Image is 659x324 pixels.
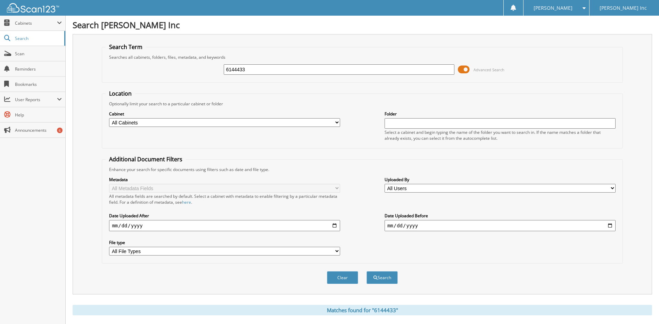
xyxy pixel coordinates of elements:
[106,167,619,172] div: Enhance your search for specific documents using filters such as date and file type.
[109,177,340,183] label: Metadata
[15,97,57,103] span: User Reports
[73,305,652,315] div: Matches found for "6144433"
[109,111,340,117] label: Cabinet
[7,3,59,13] img: scan123-logo-white.svg
[473,67,504,72] span: Advanced Search
[106,101,619,107] div: Optionally limit your search to a particular cabinet or folder
[106,90,135,97] legend: Location
[109,213,340,219] label: Date Uploaded After
[106,155,186,163] legend: Additional Document Filters
[15,127,62,133] span: Announcements
[182,199,191,205] a: here
[385,213,616,219] label: Date Uploaded Before
[109,193,340,205] div: All metadata fields are searched by default. Select a cabinet with metadata to enable filtering b...
[73,19,652,31] h1: Search [PERSON_NAME] Inc
[15,81,62,87] span: Bookmarks
[327,271,358,284] button: Clear
[15,20,57,26] span: Cabinets
[534,6,572,10] span: [PERSON_NAME]
[109,240,340,245] label: File type
[385,111,616,117] label: Folder
[366,271,398,284] button: Search
[385,129,616,141] div: Select a cabinet and begin typing the name of the folder you want to search in. If the name match...
[106,43,146,51] legend: Search Term
[57,128,63,133] div: 6
[385,220,616,231] input: end
[15,66,62,72] span: Reminders
[109,220,340,231] input: start
[385,177,616,183] label: Uploaded By
[600,6,647,10] span: [PERSON_NAME] Inc
[15,112,62,118] span: Help
[15,51,62,57] span: Scan
[15,35,61,41] span: Search
[106,54,619,60] div: Searches all cabinets, folders, files, metadata, and keywords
